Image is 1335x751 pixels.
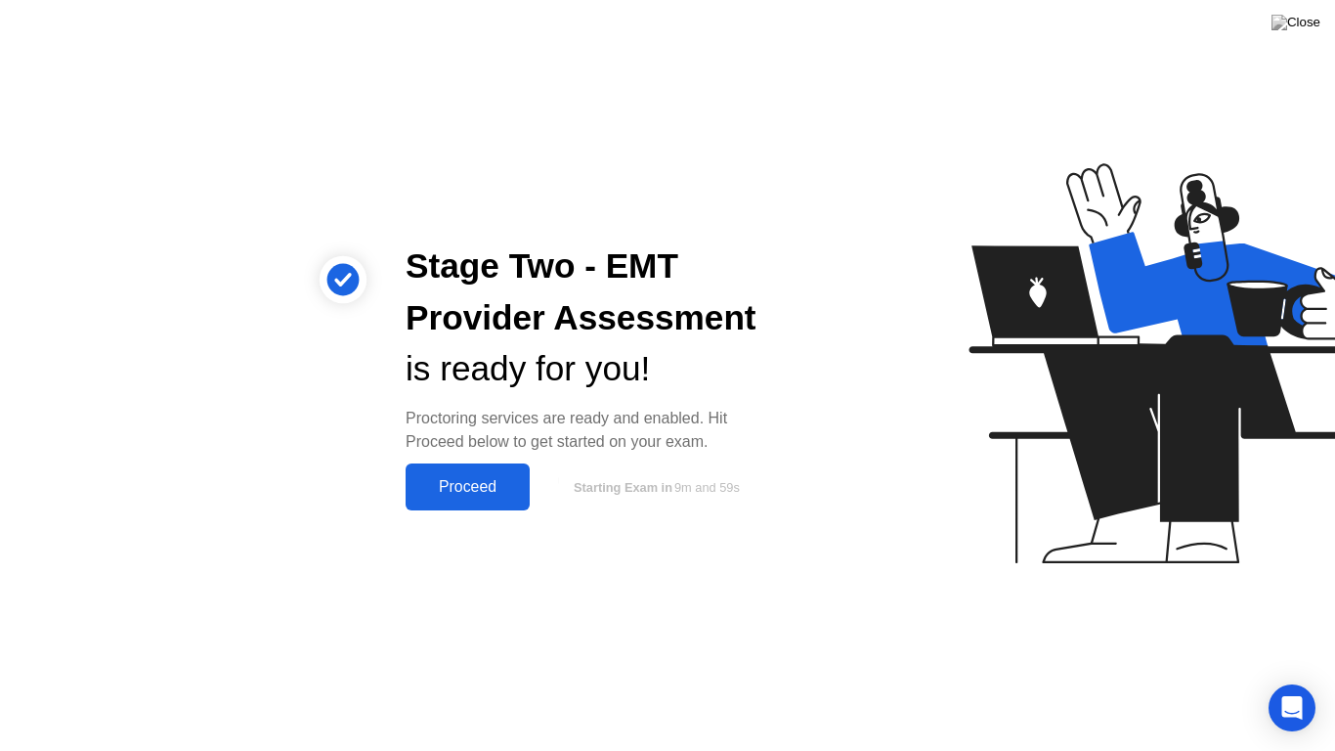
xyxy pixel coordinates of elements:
img: Close [1271,15,1320,30]
div: Proceed [411,478,524,496]
div: is ready for you! [406,343,769,395]
button: Proceed [406,464,530,510]
div: Stage Two - EMT Provider Assessment [406,241,769,344]
div: Open Intercom Messenger [1269,685,1315,731]
button: Starting Exam in9m and 59s [539,468,769,506]
span: 9m and 59s [674,480,740,495]
div: Proctoring services are ready and enabled. Hit Proceed below to get started on your exam. [406,407,769,454]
